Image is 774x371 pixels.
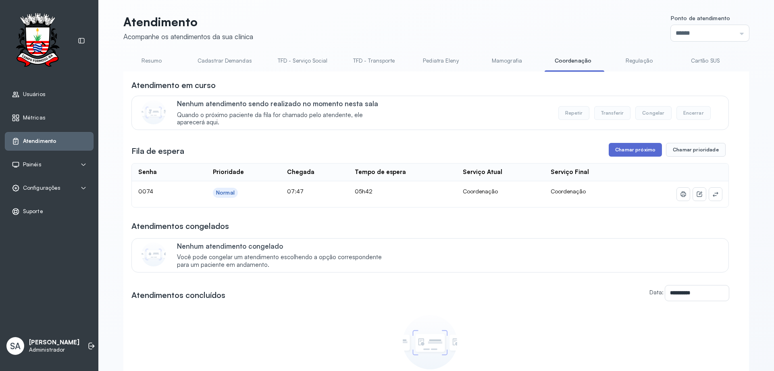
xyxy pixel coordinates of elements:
a: TFD - Serviço Social [270,54,335,67]
span: Atendimento [23,138,56,145]
p: Nenhum atendimento congelado [177,242,390,250]
button: Encerrar [676,106,711,120]
a: Cartão SUS [677,54,733,67]
span: Suporte [23,208,43,215]
button: Repetir [558,106,589,120]
span: Você pode congelar um atendimento escolhendo a opção correspondente para um paciente em andamento. [177,254,390,269]
img: Imagem de CalloutCard [141,242,166,266]
a: Métricas [12,114,87,122]
button: Congelar [635,106,671,120]
div: Coordenação [463,188,538,195]
span: 0074 [138,188,153,195]
h3: Atendimentos congelados [131,220,229,232]
a: Cadastrar Demandas [189,54,260,67]
a: Regulação [611,54,667,67]
span: Coordenação [551,188,586,195]
span: 07:47 [287,188,304,195]
span: Métricas [23,114,46,121]
label: Data: [649,289,664,296]
a: Coordenação [545,54,601,67]
a: TFD - Transporte [345,54,403,67]
div: Chegada [287,168,314,176]
div: Senha [138,168,157,176]
a: Pediatra Eleny [412,54,469,67]
p: [PERSON_NAME] [29,339,79,346]
span: Usuários [23,91,46,98]
img: Imagem de CalloutCard [141,100,166,124]
p: Administrador [29,346,79,353]
div: Serviço Atual [463,168,502,176]
div: Acompanhe os atendimentos da sua clínica [123,32,253,41]
span: 05h42 [355,188,372,195]
p: Nenhum atendimento sendo realizado no momento nesta sala [177,99,390,108]
span: Configurações [23,184,60,191]
button: Chamar próximo [609,143,662,157]
p: Atendimento [123,15,253,29]
h3: Atendimentos concluídos [131,289,225,301]
a: Atendimento [12,137,87,145]
img: Logotipo do estabelecimento [8,13,67,69]
div: Prioridade [213,168,244,176]
span: Painéis [23,161,42,168]
button: Chamar prioridade [666,143,726,157]
a: Mamografia [479,54,535,67]
h3: Fila de espera [131,145,184,157]
a: Resumo [123,54,180,67]
a: Usuários [12,90,87,99]
div: Tempo de espera [355,168,406,176]
button: Transferir [594,106,631,120]
span: Quando o próximo paciente da fila for chamado pelo atendente, ele aparecerá aqui. [177,111,390,127]
div: Serviço Final [551,168,589,176]
div: Normal [216,189,235,196]
h3: Atendimento em curso [131,80,216,91]
span: Ponto de atendimento [671,15,730,21]
img: Imagem de empty state [403,315,457,369]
